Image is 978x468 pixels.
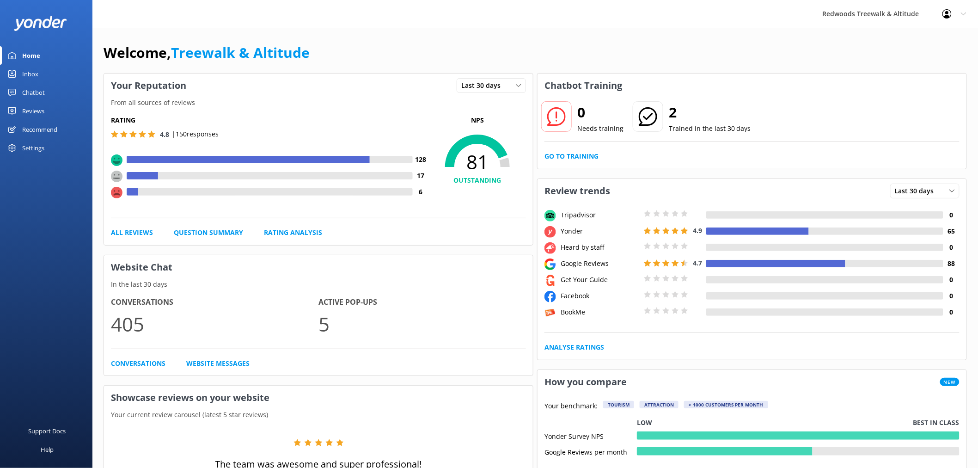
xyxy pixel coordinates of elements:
[14,16,67,31] img: yonder-white-logo.png
[22,139,44,157] div: Settings
[603,401,634,408] div: Tourism
[429,150,526,173] span: 81
[538,74,629,98] h3: Chatbot Training
[22,65,38,83] div: Inbox
[111,358,165,369] a: Conversations
[943,242,960,252] h4: 0
[943,259,960,269] h4: 88
[318,308,526,339] p: 5
[558,291,642,301] div: Facebook
[538,370,634,394] h3: How you compare
[940,378,960,386] span: New
[160,130,169,139] span: 4.8
[172,129,219,139] p: | 150 responses
[544,447,637,456] div: Google Reviews per month
[640,401,678,408] div: Attraction
[538,179,617,203] h3: Review trends
[22,83,45,102] div: Chatbot
[104,98,533,108] p: From all sources of reviews
[913,418,960,428] p: Best in class
[41,440,54,459] div: Help
[577,123,623,134] p: Needs training
[544,342,604,352] a: Analyse Ratings
[943,210,960,220] h4: 0
[111,228,153,238] a: All Reviews
[104,410,533,420] p: Your current review carousel (latest 5 star reviews)
[943,275,960,285] h4: 0
[174,228,243,238] a: Question Summary
[544,151,599,161] a: Go to Training
[943,307,960,317] h4: 0
[413,171,429,181] h4: 17
[104,386,533,410] h3: Showcase reviews on your website
[111,115,429,125] h5: Rating
[684,401,768,408] div: > 1000 customers per month
[429,175,526,185] h4: OUTSTANDING
[413,187,429,197] h4: 6
[111,308,318,339] p: 405
[558,242,642,252] div: Heard by staff
[318,296,526,308] h4: Active Pop-ups
[186,358,250,369] a: Website Messages
[544,401,598,412] p: Your benchmark:
[544,431,637,440] div: Yonder Survey NPS
[104,42,310,64] h1: Welcome,
[22,46,40,65] div: Home
[669,101,751,123] h2: 2
[637,418,652,428] p: Low
[111,296,318,308] h4: Conversations
[693,226,702,235] span: 4.9
[22,102,44,120] div: Reviews
[171,43,310,62] a: Treewalk & Altitude
[22,120,57,139] div: Recommend
[104,74,193,98] h3: Your Reputation
[693,259,702,267] span: 4.7
[558,307,642,317] div: BookMe
[461,80,506,91] span: Last 30 days
[558,275,642,285] div: Get Your Guide
[429,115,526,125] p: NPS
[104,255,533,279] h3: Website Chat
[413,154,429,165] h4: 128
[29,422,66,440] div: Support Docs
[669,123,751,134] p: Trained in the last 30 days
[577,101,623,123] h2: 0
[264,228,322,238] a: Rating Analysis
[558,226,642,236] div: Yonder
[943,226,960,236] h4: 65
[558,210,642,220] div: Tripadvisor
[558,259,642,269] div: Google Reviews
[104,279,533,289] p: In the last 30 days
[943,291,960,301] h4: 0
[895,186,940,196] span: Last 30 days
